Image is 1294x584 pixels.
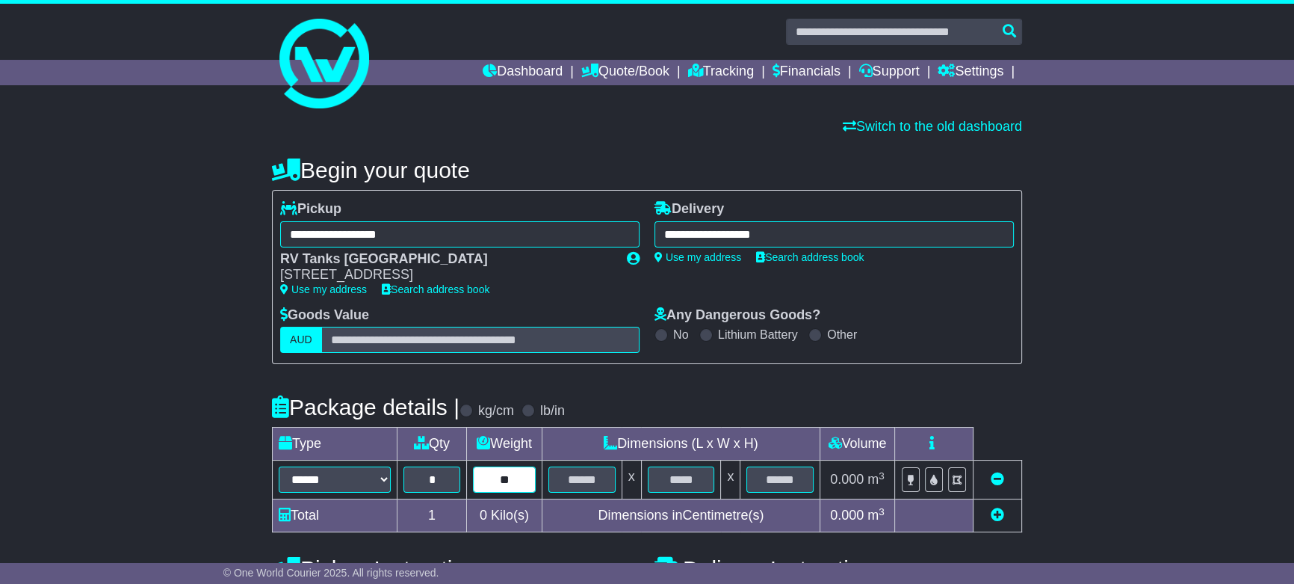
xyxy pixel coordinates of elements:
[830,472,864,487] span: 0.000
[223,567,439,579] span: © One World Courier 2025. All rights reserved.
[879,506,885,517] sup: 3
[280,201,341,218] label: Pickup
[688,60,754,85] a: Tracking
[467,428,542,461] td: Weight
[773,60,841,85] a: Financials
[540,403,565,419] label: lb/in
[654,556,1022,581] h4: Delivery Instructions
[991,508,1004,523] a: Add new item
[622,461,641,500] td: x
[827,328,857,342] label: Other
[478,403,514,419] label: kg/cm
[397,428,467,461] td: Qty
[280,307,369,324] label: Goods Value
[654,201,724,218] label: Delivery
[382,283,489,295] a: Search address book
[830,508,864,523] span: 0.000
[280,327,322,353] label: AUD
[938,60,1003,85] a: Settings
[272,395,459,419] h4: Package details |
[273,500,397,532] td: Total
[280,283,367,295] a: Use my address
[280,251,612,268] div: RV Tanks [GEOGRAPHIC_DATA]
[843,119,1022,134] a: Switch to the old dashboard
[542,428,820,461] td: Dimensions (L x W x H)
[467,500,542,532] td: Kilo(s)
[991,472,1004,487] a: Remove this item
[654,251,741,263] a: Use my address
[654,307,820,324] label: Any Dangerous Goods?
[483,60,563,85] a: Dashboard
[718,328,798,342] label: Lithium Battery
[480,508,487,523] span: 0
[867,508,885,523] span: m
[280,267,612,283] div: [STREET_ADDRESS]
[397,500,467,532] td: 1
[272,158,1022,182] h4: Begin your quote
[542,500,820,532] td: Dimensions in Centimetre(s)
[879,470,885,482] sup: 3
[272,556,640,581] h4: Pickup Instructions
[581,60,669,85] a: Quote/Book
[867,472,885,487] span: m
[273,428,397,461] td: Type
[820,428,894,461] td: Volume
[673,328,688,342] label: No
[859,60,920,85] a: Support
[721,461,740,500] td: x
[756,251,864,263] a: Search address book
